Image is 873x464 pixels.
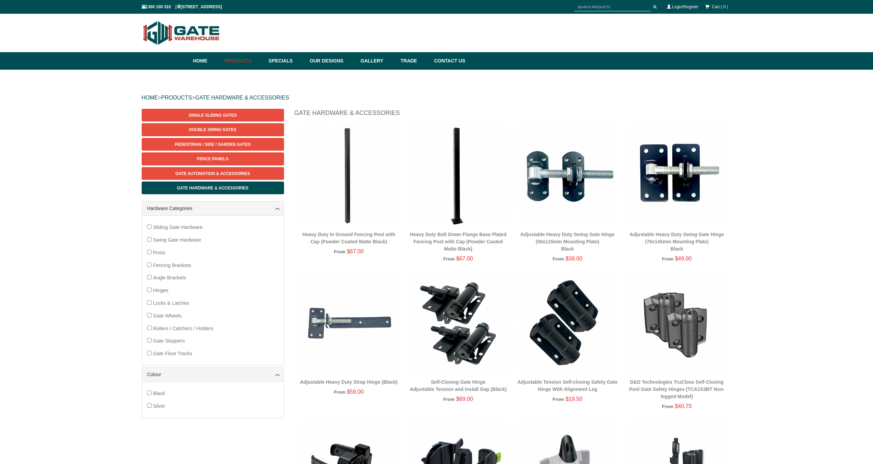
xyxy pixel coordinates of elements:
span: Single Sliding Gates [189,113,237,118]
a: GATE HARDWARE & ACCESSORIES [195,95,289,101]
span: Gate Wheels [153,313,181,318]
div: > > [142,87,732,109]
a: Gate Automation & Accessories [142,167,284,180]
span: $39.00 [566,256,582,262]
img: Gate Warehouse [142,17,222,49]
span: Double Swing Gates [189,127,236,132]
a: Double Swing Gates [142,123,284,136]
a: Our Designs [306,52,357,70]
span: $19.50 [566,396,582,402]
span: $69.00 [456,396,473,402]
span: From [662,404,673,409]
img: Adjustable Heavy Duty Swing Gate Hinge (50x115mm Mounting Plate) - Black - Gate Warehouse [516,124,619,227]
a: Single Sliding Gates [142,109,284,121]
span: Fence Panels [197,156,228,161]
a: Hardware Categories [147,205,279,212]
a: Adjustable Heavy Duty Swing Gate Hinge (50x115mm Mounting Plate)Black [520,232,615,252]
span: Silver [153,403,165,409]
a: D&D Technologies TruClose Self-Closing Pool Gate Safety Hinges (TCA1S3BT Non-legged Model) [629,379,724,399]
span: From [662,256,673,262]
span: From [334,249,345,254]
span: From [553,256,564,262]
img: Adjustable Heavy Duty Strap Hinge (Black) - Gate Warehouse [298,272,400,374]
span: $67.00 [347,248,364,254]
span: Locks & Latches [153,300,189,306]
img: Heavy Duty Bolt Down Flange Base Plated Fencing Post with Cap (Powder Coated Matte Black) - Gate ... [407,124,509,227]
span: $49.00 [675,256,692,262]
span: $40.70 [675,403,692,409]
span: 1300 100 310 | [STREET_ADDRESS] [142,4,222,9]
span: Fencing Brackets [153,263,191,268]
span: From [553,397,564,402]
a: Adjustable Heavy Duty Swing Gate Hinge (70x145mm Mounting Plate)Black [630,232,724,252]
a: Heavy Duty In Ground Fencing Post with Cap (Powder Coated Matte Black) [303,232,396,244]
a: Specials [265,52,306,70]
a: Gate Hardware & Accessories [142,182,284,194]
span: Pedestrian / Side / Garden Gates [175,142,250,147]
span: Sliding Gate Hardware [153,224,203,230]
span: From [443,397,455,402]
a: Fence Panels [142,152,284,165]
span: Black [153,391,165,396]
span: Cart ( 0 ) [712,4,728,9]
a: Heavy Duty Bolt Down Flange Base Plated Fencing Post with Cap (Powder Coated Matte Black) [410,232,507,252]
img: Adjustable Heavy Duty Swing Gate Hinge (70x145mm Mounting Plate) - Black - Gate Warehouse [626,124,728,227]
img: D&D Technologies TruClose Self-Closing Pool Gate Safety Hinges (TCA1S3BT Non-legged Model) - Gate... [626,272,728,374]
img: Adjustable Tension Self-closing Safety Gate Hinge With Alignment Leg - Gate Warehouse [516,272,619,374]
a: HOME [142,95,158,101]
span: $59.00 [347,389,364,395]
span: Gate Automation & Accessories [175,171,250,176]
span: Gate Stoppers [153,338,185,344]
a: PRODUCTS [161,95,192,101]
a: Home [193,52,221,70]
a: Pedestrian / Side / Garden Gates [142,138,284,151]
span: Gate Floor Tracks [153,351,192,356]
img: Self-Closing Gate Hinge - Adjustable Tension and Install Gap (Black) - Gate Warehouse [407,272,509,374]
input: SEARCH PRODUCTS [574,3,651,11]
h1: Gate Hardware & Accessories [294,109,732,121]
span: Swing Gate Hardware [153,237,201,243]
span: Hinges [153,288,168,293]
a: Self-Closing Gate HingeAdjustable Tension and Install Gap (Black) [410,379,507,392]
span: From [443,256,455,262]
a: Login/Register [672,4,698,9]
span: Gate Hardware & Accessories [177,186,249,190]
a: Colour [147,371,279,378]
a: Gallery [357,52,397,70]
a: Contact Us [431,52,465,70]
img: Heavy Duty In Ground Fencing Post with Cap (Powder Coated Matte Black) - Gate Warehouse [298,124,400,227]
span: Angle Brackets [153,275,186,280]
a: Products [221,52,266,70]
a: Adjustable Heavy Duty Strap Hinge (Black) [300,379,398,385]
span: $67.00 [456,256,473,262]
a: Trade [397,52,430,70]
span: Posts [153,250,165,255]
span: From [334,390,345,395]
span: Rollers / Catchers / Holders [153,326,213,331]
a: Adjustable Tension Self-closing Safety Gate Hinge With Alignment Leg [517,379,617,392]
